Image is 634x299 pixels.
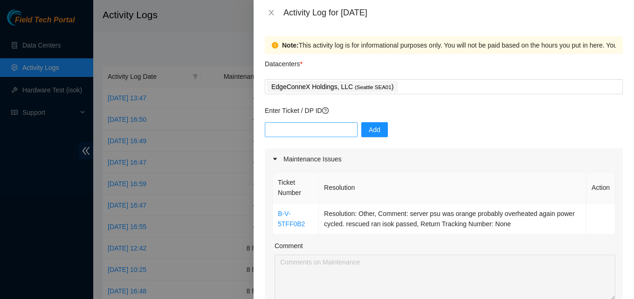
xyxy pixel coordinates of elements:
[265,105,623,116] p: Enter Ticket / DP ID
[273,172,319,203] th: Ticket Number
[319,172,586,203] th: Resolution
[272,42,278,49] span: exclamation-circle
[265,54,303,69] p: Datacenters
[282,40,299,50] strong: Note:
[586,172,615,203] th: Action
[322,107,329,114] span: question-circle
[361,122,388,137] button: Add
[265,148,623,170] div: Maintenance Issues
[272,156,278,162] span: caret-right
[268,9,275,16] span: close
[278,210,305,228] a: B-V-5TFF0B2
[275,241,303,251] label: Comment
[265,8,278,17] button: Close
[271,82,393,92] p: EdgeConneX Holdings, LLC )
[283,7,623,18] div: Activity Log for [DATE]
[319,203,586,235] td: Resolution: Other, Comment: server psu was orange probably overheated again power cycled. rescued...
[355,84,392,90] span: ( Seattle SEA01
[369,125,380,135] span: Add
